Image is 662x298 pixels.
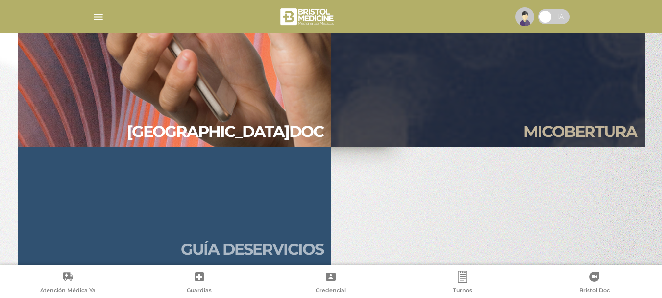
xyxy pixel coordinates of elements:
h2: [GEOGRAPHIC_DATA] doc [127,122,323,141]
span: Turnos [453,287,472,296]
a: Guía deservicios [18,147,331,265]
img: profile-placeholder.svg [515,7,534,26]
h2: Guía de servicios [181,240,323,259]
a: Bristol Doc [528,271,660,296]
a: Guardias [134,271,266,296]
img: bristol-medicine-blanco.png [279,5,337,28]
a: Micobertura [331,29,645,147]
a: Turnos [397,271,529,296]
span: Atención Médica Ya [40,287,96,296]
a: Atención Médica Ya [2,271,134,296]
img: Cober_menu-lines-white.svg [92,11,104,23]
span: Guardias [187,287,212,296]
span: Credencial [316,287,346,296]
h2: Mi cober tura [523,122,637,141]
span: Bristol Doc [579,287,610,296]
a: Credencial [265,271,397,296]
